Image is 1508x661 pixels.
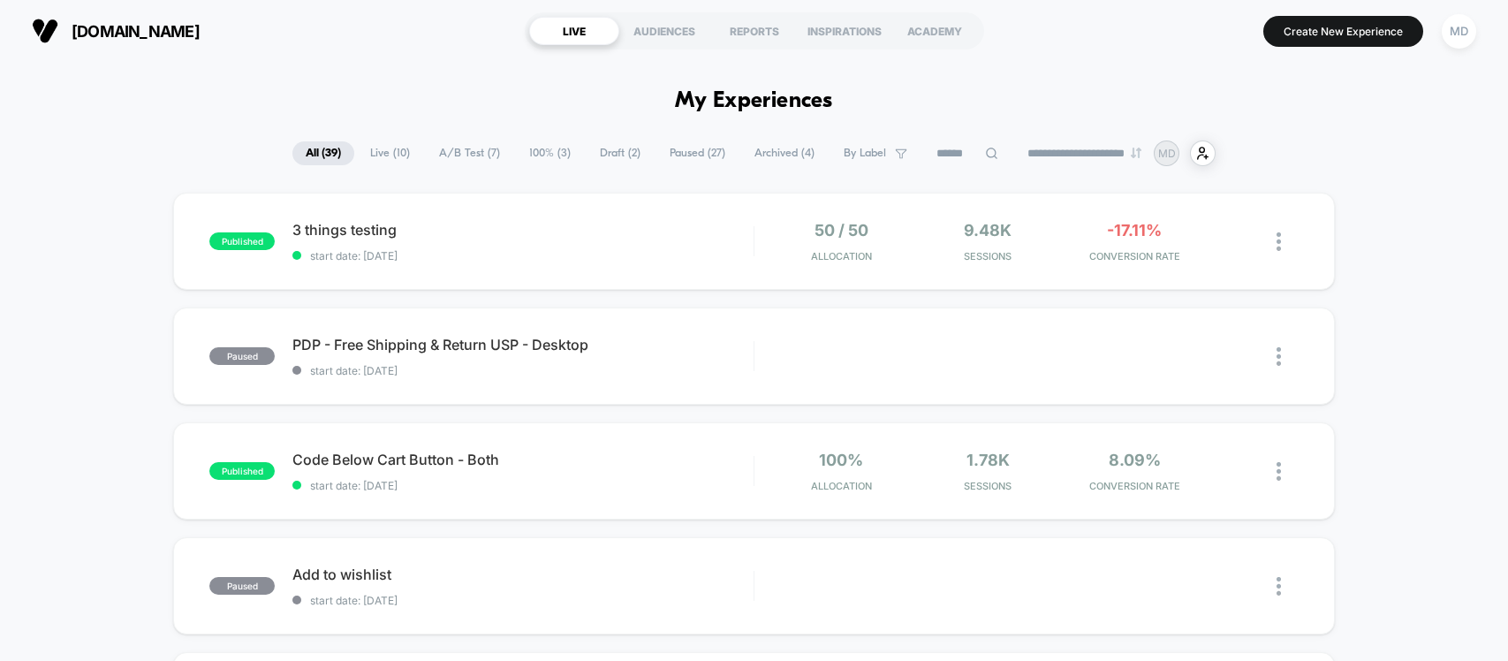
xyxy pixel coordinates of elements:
[529,17,619,45] div: LIVE
[741,141,828,165] span: Archived ( 4 )
[27,17,205,45] button: [DOMAIN_NAME]
[292,221,753,239] span: 3 things testing
[964,221,1012,239] span: 9.48k
[209,577,275,595] span: paused
[1442,14,1476,49] div: MD
[516,141,584,165] span: 100% ( 3 )
[292,479,753,492] span: start date: [DATE]
[890,17,980,45] div: ACADEMY
[292,141,354,165] span: All ( 39 )
[292,364,753,377] span: start date: [DATE]
[656,141,739,165] span: Paused ( 27 )
[32,18,58,44] img: Visually logo
[209,462,275,480] span: published
[811,480,872,492] span: Allocation
[919,480,1057,492] span: Sessions
[292,336,753,353] span: PDP - Free Shipping & Return USP - Desktop
[72,22,200,41] span: [DOMAIN_NAME]
[619,17,709,45] div: AUDIENCES
[587,141,654,165] span: Draft ( 2 )
[1065,480,1203,492] span: CONVERSION RATE
[292,249,753,262] span: start date: [DATE]
[292,451,753,468] span: Code Below Cart Button - Both
[844,147,886,160] span: By Label
[292,566,753,583] span: Add to wishlist
[815,221,868,239] span: 50 / 50
[1109,451,1161,469] span: 8.09%
[819,451,863,469] span: 100%
[1107,221,1162,239] span: -17.11%
[292,594,753,607] span: start date: [DATE]
[919,250,1057,262] span: Sessions
[1436,13,1481,49] button: MD
[357,141,423,165] span: Live ( 10 )
[209,232,275,250] span: published
[1277,347,1281,366] img: close
[209,347,275,365] span: paused
[1277,462,1281,481] img: close
[1065,250,1203,262] span: CONVERSION RATE
[1158,147,1176,160] p: MD
[675,88,833,114] h1: My Experiences
[1131,148,1141,158] img: end
[1263,16,1423,47] button: Create New Experience
[1277,577,1281,596] img: close
[966,451,1010,469] span: 1.78k
[799,17,890,45] div: INSPIRATIONS
[1277,232,1281,251] img: close
[811,250,872,262] span: Allocation
[709,17,799,45] div: REPORTS
[426,141,513,165] span: A/B Test ( 7 )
